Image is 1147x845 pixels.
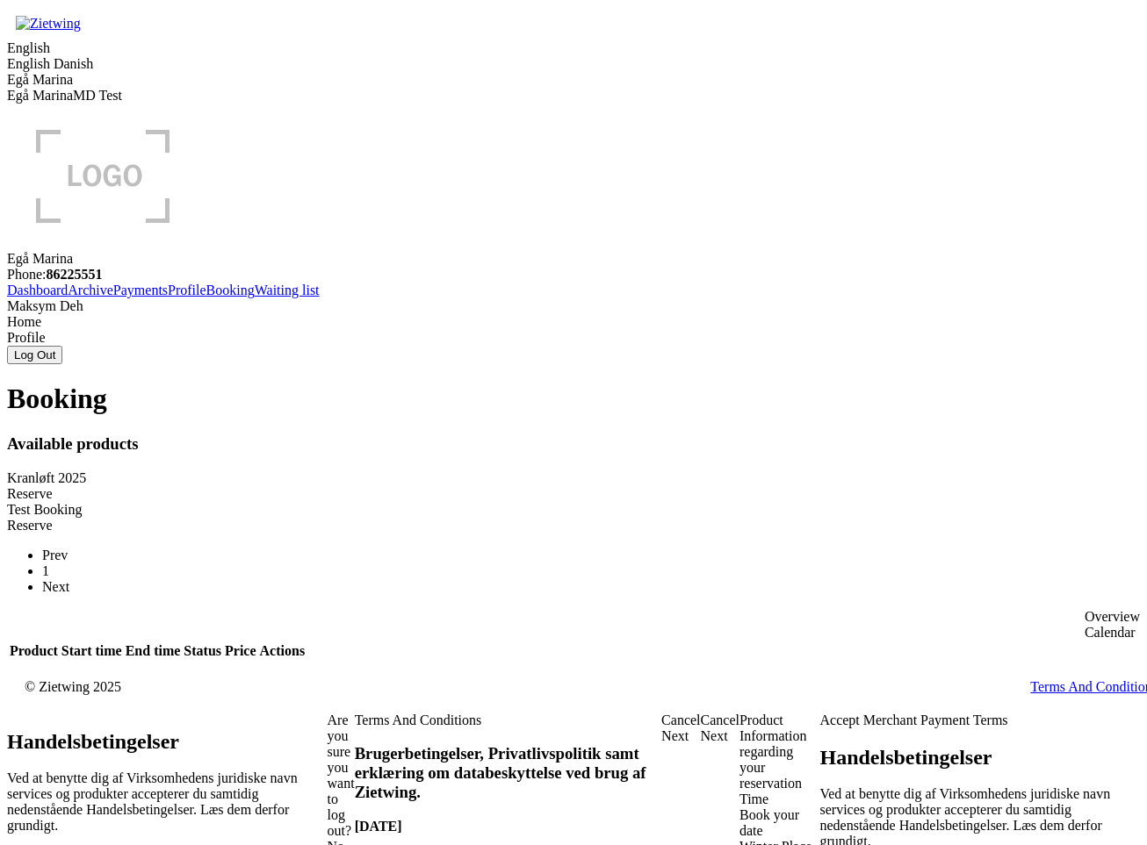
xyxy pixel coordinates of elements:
th: Price [224,642,257,660]
a: Waiting list [255,283,320,297]
p: Ved at benytte dig af Virksomhedens juridiske navn services og produkter accepterer du samtidig n... [7,770,328,834]
div: Cancel [661,713,700,728]
div: Information regarding your reservation [739,728,820,791]
img: Zietwing [7,7,90,40]
th: Start time [61,642,123,660]
div: Egå Marina [7,251,1140,267]
div: Next [701,728,739,744]
strong: 86225551 [46,267,102,282]
h2: Handelsbetingelser [7,730,328,754]
div: Cancel [701,713,739,728]
div: Profile [7,330,1140,346]
strong: [DATE] [355,819,402,834]
button: Log Out [7,346,62,364]
div: Reserve [7,518,1140,533]
th: Actions [259,642,307,660]
a: Booking [206,283,255,297]
div: Home [7,314,1140,330]
div: Reserve [7,486,1140,502]
div: Accept Merchant Payment Terms [819,713,1140,728]
th: End time [125,642,182,660]
a: Dashboard [7,283,68,297]
a: Egå Marina [7,88,73,103]
span: Maksym Deh [7,298,83,313]
a: Danish [54,56,93,71]
th: Status [183,642,222,660]
a: Next [42,579,69,594]
div: Phone: [7,267,1140,283]
div: Product [739,713,820,728]
a: 1 [42,563,49,578]
h3: Available products [7,434,1140,454]
a: Profile [168,283,206,297]
div: Book your date [739,807,820,839]
th: Product [9,642,59,660]
img: logo [7,104,199,247]
div: Calendar [1085,625,1140,641]
div: Next [661,728,700,744]
h2: Handelsbetingelser [819,746,1140,770]
div: Overview [1085,609,1140,625]
div: Are you sure you want to log out? [328,713,355,839]
a: English [7,56,50,71]
h3: Brugerbetingelser, Privatlivspolitik samt erklæring om databeskyttelse ved brug af Zietwing. [355,744,661,802]
a: Payments [113,283,168,297]
div: Time [739,791,820,807]
div: Test Booking [7,502,1140,518]
a: Prev [42,548,68,562]
a: MD Test [73,88,122,103]
h1: Booking [7,383,1140,415]
a: Archive [68,283,113,297]
div: Terms And Conditions [355,713,661,728]
span: Egå Marina [7,72,73,87]
div: Kranløft 2025 [7,470,1140,486]
span: English [7,40,50,55]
